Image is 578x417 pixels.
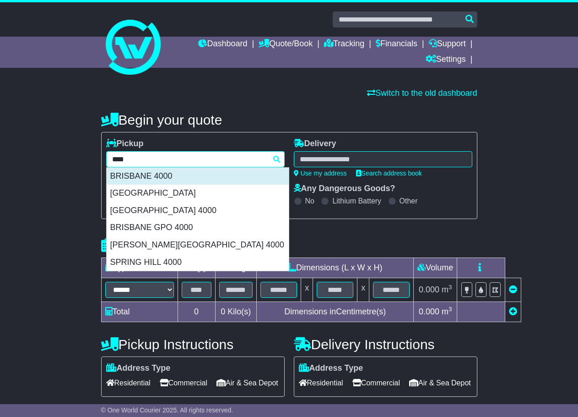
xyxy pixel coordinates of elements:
[107,202,289,219] div: [GEOGRAPHIC_DATA] 4000
[216,376,278,390] span: Air & Sea Depot
[259,37,313,52] a: Quote/Book
[299,363,363,373] label: Address Type
[294,337,477,352] h4: Delivery Instructions
[509,307,517,316] a: Add new item
[294,139,336,149] label: Delivery
[429,37,466,52] a: Support
[215,302,257,322] td: Kilo(s)
[419,307,439,316] span: 0.000
[299,376,343,390] span: Residential
[367,88,477,98] a: Switch to the old dashboard
[509,285,517,294] a: Remove this item
[294,184,395,194] label: Any Dangerous Goods?
[294,170,347,177] a: Use my address
[400,197,418,205] label: Other
[106,376,151,390] span: Residential
[442,307,452,316] span: m
[160,376,207,390] span: Commercial
[419,285,439,294] span: 0.000
[301,278,313,302] td: x
[101,258,178,278] td: Type
[101,337,285,352] h4: Pickup Instructions
[257,302,414,322] td: Dimensions in Centimetre(s)
[107,236,289,254] div: [PERSON_NAME][GEOGRAPHIC_DATA] 4000
[106,363,171,373] label: Address Type
[101,302,178,322] td: Total
[352,376,400,390] span: Commercial
[107,185,289,202] div: [GEOGRAPHIC_DATA]
[305,197,314,205] label: No
[442,285,452,294] span: m
[101,112,477,127] h4: Begin your quote
[107,254,289,271] div: SPRING HILL 4000
[178,302,215,322] td: 0
[414,258,457,278] td: Volume
[198,37,247,52] a: Dashboard
[324,37,364,52] a: Tracking
[106,151,285,167] typeahead: Please provide city
[376,37,417,52] a: Financials
[332,197,381,205] label: Lithium Battery
[356,170,422,177] a: Search address book
[107,219,289,236] div: BRISBANE GPO 4000
[221,307,225,316] span: 0
[448,284,452,291] sup: 3
[257,258,414,278] td: Dimensions (L x W x H)
[107,168,289,185] div: BRISBANE 4000
[357,278,369,302] td: x
[409,376,471,390] span: Air & Sea Depot
[448,306,452,313] sup: 3
[106,139,144,149] label: Pickup
[101,406,233,414] span: © One World Courier 2025. All rights reserved.
[426,52,466,68] a: Settings
[101,238,216,253] h4: Package details |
